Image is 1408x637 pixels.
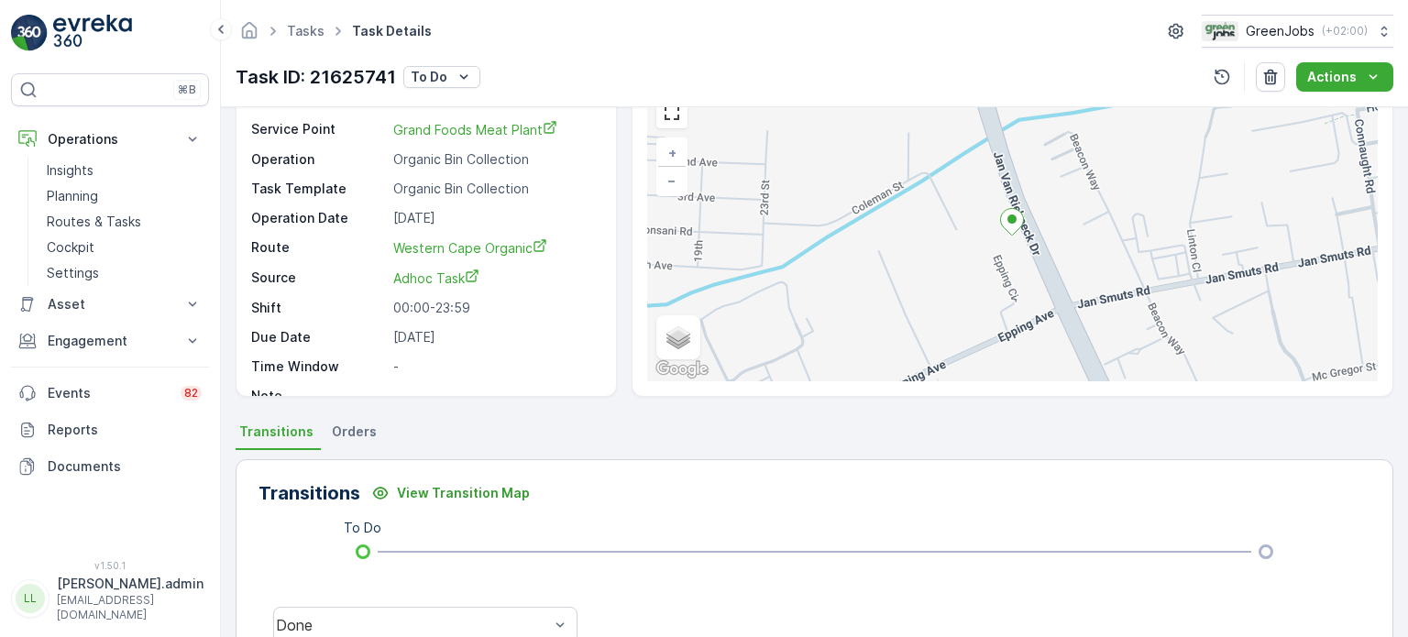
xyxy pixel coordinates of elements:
a: Zoom In [658,139,686,167]
span: + [668,145,676,160]
p: [EMAIL_ADDRESS][DOMAIN_NAME] [57,593,203,622]
a: Planning [39,183,209,209]
img: Green_Jobs_Logo.png [1202,21,1238,41]
a: Insights [39,158,209,183]
a: Open this area in Google Maps (opens a new window) [652,357,712,381]
span: Orders [332,423,377,441]
button: Actions [1296,62,1393,92]
a: Homepage [239,27,259,43]
p: Due Date [251,328,386,346]
p: [DATE] [393,209,596,227]
span: Task Details [348,22,435,40]
img: Google [652,357,712,381]
p: Route [251,238,386,258]
p: Events [48,384,170,402]
button: Engagement [11,323,209,359]
p: Source [251,269,386,288]
p: - [393,387,596,405]
p: To Do [411,68,447,86]
p: To Do [344,519,381,537]
p: Organic Bin Collection [393,180,596,198]
a: Events82 [11,375,209,412]
a: Western Cape Organic [393,238,596,258]
p: Note [251,387,386,405]
p: Operation Date [251,209,386,227]
p: Engagement [48,332,172,350]
p: 00:00-23:59 [393,299,596,317]
p: Insights [47,161,93,180]
p: ( +02:00 ) [1322,24,1368,38]
span: Adhoc Task [393,270,479,286]
p: Operations [48,130,172,148]
p: Organic Bin Collection [393,150,596,169]
p: View Transition Map [397,484,530,502]
span: Western Cape Organic [393,240,547,256]
span: − [667,172,676,188]
div: LL [16,584,45,613]
button: LL[PERSON_NAME].admin[EMAIL_ADDRESS][DOMAIN_NAME] [11,575,209,622]
div: Done [276,617,549,633]
p: 82 [184,386,198,401]
a: Settings [39,260,209,286]
img: logo_light-DOdMpM7g.png [53,15,132,51]
p: Planning [47,187,98,205]
a: Cockpit [39,235,209,260]
p: ⌘B [178,82,196,97]
p: Settings [47,264,99,282]
button: To Do [403,66,480,88]
a: Zoom Out [658,167,686,194]
span: Transitions [239,423,313,441]
button: Asset [11,286,209,323]
p: Documents [48,457,202,476]
p: Time Window [251,357,386,376]
p: Reports [48,421,202,439]
img: logo [11,15,48,51]
a: Tasks [287,23,324,38]
p: Service Point [251,120,386,139]
a: Routes & Tasks [39,209,209,235]
p: Task Template [251,180,386,198]
p: Transitions [258,479,360,507]
a: Layers [658,317,698,357]
a: Reports [11,412,209,448]
a: Documents [11,448,209,485]
p: Actions [1307,68,1357,86]
p: Asset [48,295,172,313]
p: [PERSON_NAME].admin [57,575,203,593]
button: Operations [11,121,209,158]
a: Grand Foods Meat Plant [393,120,596,139]
span: v 1.50.1 [11,560,209,571]
p: Cockpit [47,238,94,257]
p: [DATE] [393,328,596,346]
p: - [393,357,596,376]
a: Adhoc Task [393,269,596,288]
span: Grand Foods Meat Plant [393,122,557,137]
p: Task ID: 21625741 [236,63,396,91]
p: Shift [251,299,386,317]
button: GreenJobs(+02:00) [1202,15,1393,48]
p: GreenJobs [1246,22,1314,40]
button: View Transition Map [360,478,541,508]
a: View Fullscreen [658,99,686,126]
p: Routes & Tasks [47,213,141,231]
p: Operation [251,150,386,169]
